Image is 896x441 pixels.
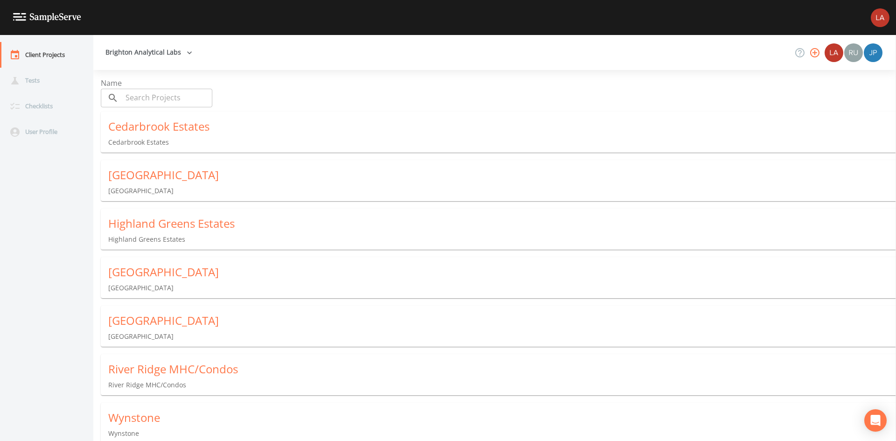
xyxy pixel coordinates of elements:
[122,89,212,107] input: Search Projects
[108,168,896,182] div: [GEOGRAPHIC_DATA]
[844,43,863,62] div: Russell Schindler
[864,409,887,432] div: Open Intercom Messenger
[825,43,843,62] img: bd2ccfa184a129701e0c260bc3a09f9b
[108,216,896,231] div: Highland Greens Estates
[108,313,896,328] div: [GEOGRAPHIC_DATA]
[863,43,883,62] div: Joshua gere Paul
[864,43,882,62] img: 41241ef155101aa6d92a04480b0d0000
[108,362,896,377] div: River Ridge MHC/Condos
[101,78,122,88] span: Name
[108,138,896,147] p: Cedarbrook Estates
[108,119,896,134] div: Cedarbrook Estates
[108,235,896,244] p: Highland Greens Estates
[102,44,196,61] button: Brighton Analytical Labs
[108,186,896,196] p: [GEOGRAPHIC_DATA]
[108,380,896,390] p: River Ridge MHC/Condos
[108,265,896,280] div: [GEOGRAPHIC_DATA]
[824,43,844,62] div: Brighton Analytical
[108,410,896,425] div: Wynstone
[108,283,896,293] p: [GEOGRAPHIC_DATA]
[108,429,896,438] p: Wynstone
[844,43,863,62] img: a5c06d64ce99e847b6841ccd0307af82
[13,13,81,22] img: logo
[108,332,896,341] p: [GEOGRAPHIC_DATA]
[871,8,889,27] img: bd2ccfa184a129701e0c260bc3a09f9b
